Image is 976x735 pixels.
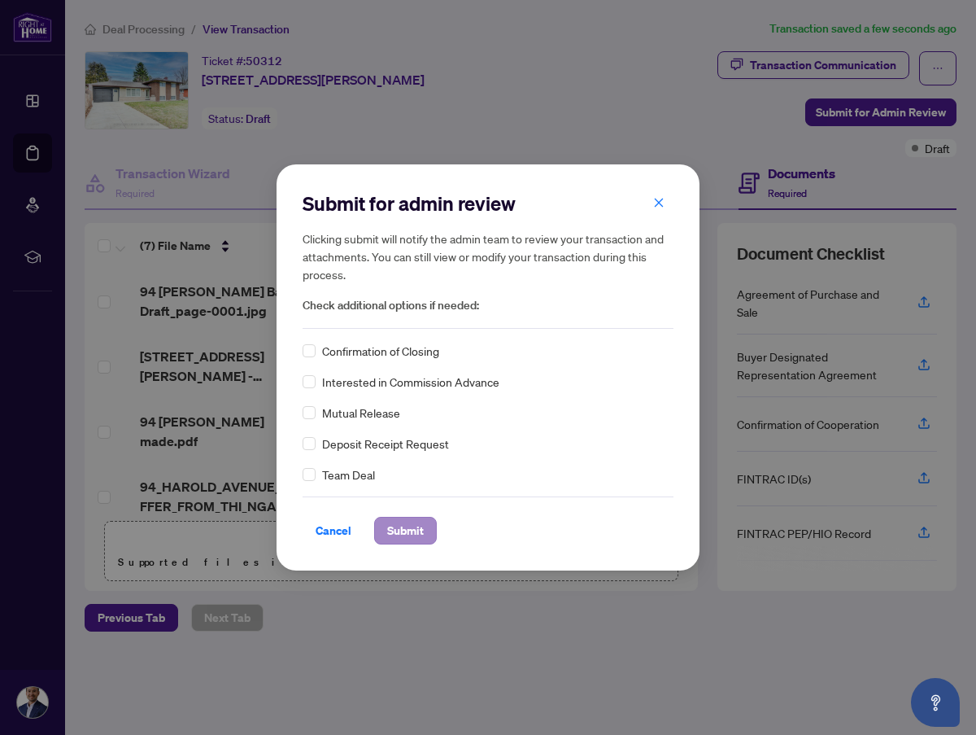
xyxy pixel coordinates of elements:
button: Open asap [911,678,960,727]
button: Submit [374,517,437,545]
h5: Clicking submit will notify the admin team to review your transaction and attachments. You can st... [303,230,673,283]
button: Cancel [303,517,364,545]
span: Submit [387,518,424,544]
span: Check additional options if needed: [303,296,673,315]
span: Cancel [316,518,351,544]
span: Deposit Receipt Request [322,435,449,453]
span: close [653,197,664,208]
span: Confirmation of Closing [322,342,439,360]
span: Team Deal [322,466,375,483]
h2: Submit for admin review [303,190,673,217]
span: Interested in Commission Advance [322,373,499,391]
span: Mutual Release [322,404,400,422]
